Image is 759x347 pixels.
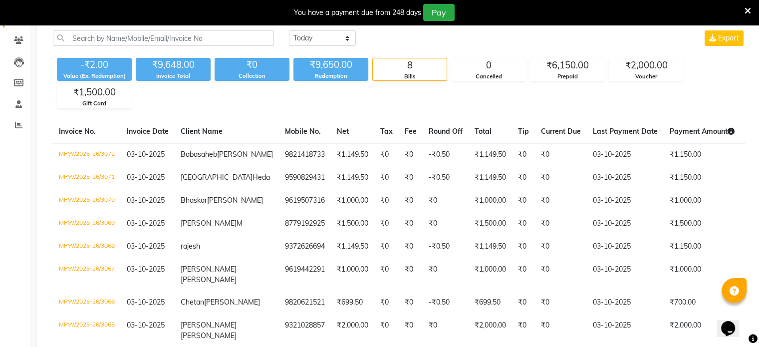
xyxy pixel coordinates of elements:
[331,291,374,314] td: ₹699.50
[181,242,200,251] span: rajesh
[512,235,535,258] td: ₹0
[127,298,165,307] span: 03-10-2025
[57,58,132,72] div: -₹2.00
[399,166,423,189] td: ₹0
[587,189,664,212] td: 03-10-2025
[399,235,423,258] td: ₹0
[293,72,368,80] div: Redemption
[664,212,741,235] td: ₹1,500.00
[181,275,237,284] span: [PERSON_NAME]
[53,189,121,212] td: MPW/2025-26/3070
[53,30,274,46] input: Search by Name/Mobile/Email/Invoice No
[587,212,664,235] td: 03-10-2025
[373,58,447,72] div: 8
[127,150,165,159] span: 03-10-2025
[279,258,331,291] td: 9619442291
[587,143,664,166] td: 03-10-2025
[331,314,374,347] td: ₹2,000.00
[609,72,683,81] div: Voucher
[127,321,165,330] span: 03-10-2025
[609,58,683,72] div: ₹2,000.00
[399,314,423,347] td: ₹0
[512,166,535,189] td: ₹0
[593,127,658,136] span: Last Payment Date
[127,173,165,182] span: 03-10-2025
[423,212,469,235] td: ₹0
[294,7,421,18] div: You have a payment due from 248 days
[215,72,289,80] div: Collection
[53,235,121,258] td: MPW/2025-26/3068
[181,127,223,136] span: Client Name
[423,143,469,166] td: -₹0.50
[53,258,121,291] td: MPW/2025-26/3067
[535,212,587,235] td: ₹0
[253,173,270,182] span: Heda
[512,258,535,291] td: ₹0
[279,235,331,258] td: 9372626694
[670,127,735,136] span: Payment Amount
[331,258,374,291] td: ₹1,000.00
[181,196,207,205] span: Bhaskar
[475,127,492,136] span: Total
[429,127,463,136] span: Round Off
[279,291,331,314] td: 9820621521
[423,166,469,189] td: -₹0.50
[469,189,512,212] td: ₹1,000.00
[512,212,535,235] td: ₹0
[204,298,260,307] span: [PERSON_NAME]
[469,258,512,291] td: ₹1,000.00
[374,212,399,235] td: ₹0
[535,189,587,212] td: ₹0
[664,166,741,189] td: ₹1,150.00
[53,314,121,347] td: MPW/2025-26/3065
[181,331,237,340] span: [PERSON_NAME]
[587,291,664,314] td: 03-10-2025
[535,314,587,347] td: ₹0
[664,235,741,258] td: ₹1,150.00
[279,189,331,212] td: 9619507316
[541,127,581,136] span: Current Due
[399,189,423,212] td: ₹0
[331,212,374,235] td: ₹1,500.00
[423,314,469,347] td: ₹0
[469,314,512,347] td: ₹2,000.00
[512,291,535,314] td: ₹0
[127,242,165,251] span: 03-10-2025
[331,143,374,166] td: ₹1,149.50
[207,196,263,205] span: [PERSON_NAME]
[181,298,204,307] span: Chetan
[279,166,331,189] td: 9590829431
[285,127,321,136] span: Mobile No.
[374,166,399,189] td: ₹0
[374,235,399,258] td: ₹0
[512,314,535,347] td: ₹0
[469,235,512,258] td: ₹1,149.50
[279,143,331,166] td: 9821418733
[374,314,399,347] td: ₹0
[664,189,741,212] td: ₹1,000.00
[705,30,744,46] button: Export
[374,258,399,291] td: ₹0
[181,173,253,182] span: [GEOGRAPHIC_DATA]
[57,99,131,108] div: Gift Card
[399,143,423,166] td: ₹0
[664,143,741,166] td: ₹1,150.00
[423,189,469,212] td: ₹0
[279,212,331,235] td: 8779192925
[512,143,535,166] td: ₹0
[452,58,525,72] div: 0
[469,212,512,235] td: ₹1,500.00
[587,258,664,291] td: 03-10-2025
[423,291,469,314] td: -₹0.50
[217,150,273,159] span: [PERSON_NAME]
[587,166,664,189] td: 03-10-2025
[331,235,374,258] td: ₹1,149.50
[512,189,535,212] td: ₹0
[127,196,165,205] span: 03-10-2025
[469,166,512,189] td: ₹1,149.50
[53,291,121,314] td: MPW/2025-26/3066
[718,33,739,42] span: Export
[423,258,469,291] td: ₹0
[717,307,749,337] iframe: chat widget
[215,58,289,72] div: ₹0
